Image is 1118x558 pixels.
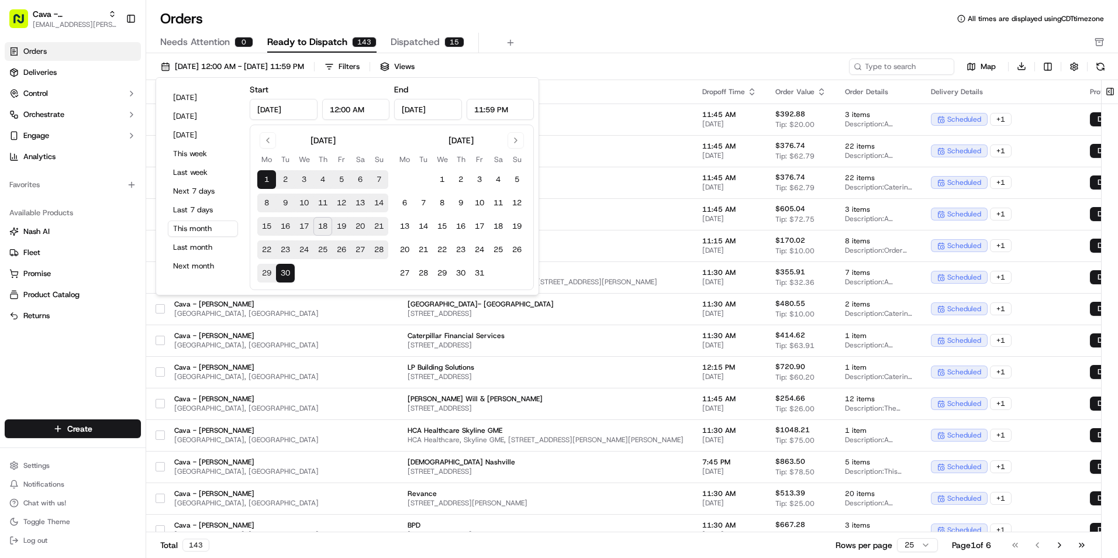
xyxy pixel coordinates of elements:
[845,182,912,192] span: Description: Catering order for 22 people including Spicy Lamb Meatball, Falafel Crunch Bowls, St...
[12,263,21,272] div: 📗
[174,363,319,372] span: Cava - [PERSON_NAME]
[234,37,253,47] div: 0
[470,264,489,283] button: 31
[433,153,451,166] th: Wednesday
[181,150,213,164] button: See all
[12,170,30,189] img: Angelique Valdez
[23,226,50,237] span: Nash AI
[295,194,313,212] button: 10
[775,246,815,256] span: Tip: $10.00
[5,495,141,511] button: Chat with us!
[508,170,526,189] button: 5
[23,311,50,321] span: Returns
[433,217,451,236] button: 15
[168,146,238,162] button: This week
[702,340,757,350] span: [DATE]
[5,105,141,124] button: Orchestrate
[174,372,319,381] span: [GEOGRAPHIC_DATA], [GEOGRAPHIC_DATA]
[9,311,136,321] a: Returns
[395,217,414,236] button: 13
[5,175,141,194] div: Favorites
[775,120,815,129] span: Tip: $20.00
[470,194,489,212] button: 10
[168,239,238,256] button: Last month
[30,75,211,88] input: Got a question? Start typing here...
[845,110,912,119] span: 3 items
[702,214,757,223] span: [DATE]
[175,61,304,72] span: [DATE] 12:00 AM - [DATE] 11:59 PM
[53,112,192,123] div: Start new chat
[168,164,238,181] button: Last week
[12,152,78,161] div: Past conversations
[5,419,141,438] button: Create
[451,153,470,166] th: Thursday
[845,236,912,246] span: 8 items
[845,205,912,214] span: 3 items
[319,58,365,75] button: Filters
[702,236,757,246] span: 11:15 AM
[408,87,684,97] div: Dropoff Location
[702,119,757,129] span: [DATE]
[775,215,815,224] span: Tip: $72.75
[702,173,757,182] span: 11:45 AM
[267,35,347,49] span: Ready to Dispatch
[23,536,47,545] span: Log out
[702,246,757,255] span: [DATE]
[370,217,388,236] button: 21
[947,241,981,250] span: scheduled
[775,204,805,213] span: $605.04
[775,341,815,350] span: Tip: $63.91
[702,372,757,381] span: [DATE]
[947,273,981,282] span: scheduled
[7,257,94,278] a: 📗Knowledge Base
[433,264,451,283] button: 29
[67,423,92,435] span: Create
[408,142,684,151] span: Vanderbilt Student Life Center
[845,87,912,97] div: Order Details
[97,181,101,191] span: •
[702,331,757,340] span: 11:30 AM
[845,309,912,318] span: Description: Catering order for 25 people, including a Group Bowl Bar with Grilled Chicken and a ...
[5,222,141,241] button: Nash AI
[23,461,50,470] span: Settings
[508,153,526,166] th: Sunday
[394,61,415,72] span: Views
[408,277,684,287] span: [GEOGRAPHIC_DATA][MEDICAL_DATA], [STREET_ADDRESS][PERSON_NAME]
[845,214,912,223] span: Description: A catering order for 25 people including 3 Group Bowl Bars with grilled chicken, saf...
[470,240,489,259] button: 24
[394,99,462,120] input: Date
[408,182,684,192] span: [STREET_ADDRESS]
[845,246,912,255] span: Description: Order includes 5 Harissa Avocado bowls with side pita and 3 Greek Salads with side p...
[408,205,684,214] span: caterpillar financial
[23,182,33,191] img: 1736555255976-a54dd68f-1ca7-489b-9aae-adbdc363a1c4
[981,61,996,72] span: Map
[990,144,1012,157] div: + 1
[313,240,332,259] button: 25
[12,47,213,66] p: Welcome 👋
[408,246,684,255] span: [STREET_ADDRESS]
[97,213,101,222] span: •
[775,109,805,119] span: $392.88
[33,8,103,20] span: Cava - [PERSON_NAME]
[5,63,141,82] a: Deliveries
[408,372,684,381] span: [STREET_ADDRESS]
[5,126,141,145] button: Engage
[276,264,295,283] button: 30
[448,135,474,146] div: [DATE]
[332,194,351,212] button: 12
[116,290,142,299] span: Pylon
[257,153,276,166] th: Monday
[845,268,912,277] span: 7 items
[990,271,1012,284] div: + 1
[12,12,35,35] img: Nash
[947,367,981,377] span: scheduled
[351,240,370,259] button: 27
[433,194,451,212] button: 8
[775,151,815,161] span: Tip: $62.79
[339,61,360,72] div: Filters
[250,99,318,120] input: Date
[702,277,757,287] span: [DATE]
[775,309,815,319] span: Tip: $10.00
[845,151,912,160] span: Description: A catering order including a variety of bowls and salads such as Spicy Lamb Meatball...
[23,517,70,526] span: Toggle Theme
